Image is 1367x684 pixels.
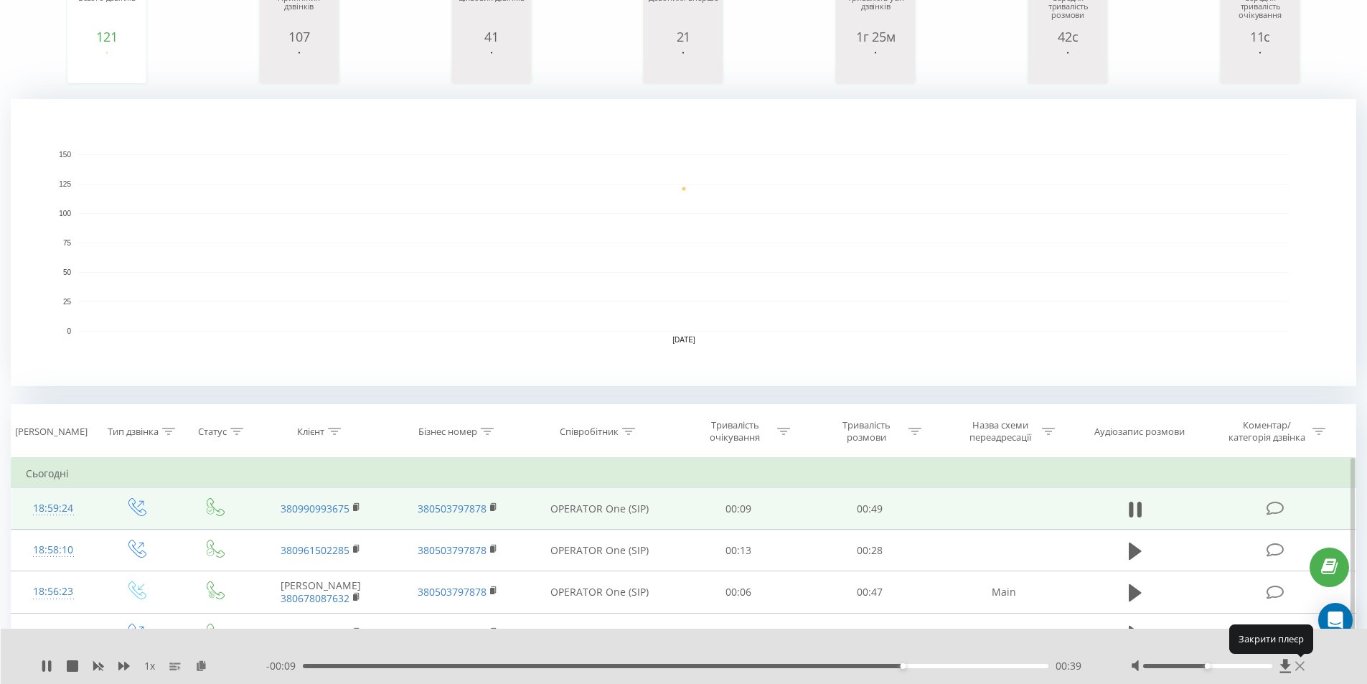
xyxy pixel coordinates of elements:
[697,419,774,444] div: Тривалість очікування
[1032,44,1104,87] svg: A chart.
[456,44,527,87] svg: A chart.
[263,44,335,87] svg: A chart.
[526,571,673,613] td: OPERATOR One (SIP)
[59,151,71,159] text: 150
[1056,659,1081,673] span: 00:39
[63,268,72,276] text: 50
[647,44,719,87] svg: A chart.
[281,502,349,515] a: 380990993675
[560,426,619,438] div: Співробітник
[526,613,673,655] td: OPERATOR One (SIP)
[15,426,88,438] div: [PERSON_NAME]
[672,336,695,344] text: [DATE]
[71,29,143,44] div: 121
[962,419,1038,444] div: Назва схеми переадресації
[647,29,719,44] div: 21
[456,29,527,44] div: 41
[59,180,71,188] text: 125
[804,530,936,571] td: 00:28
[840,44,911,87] svg: A chart.
[526,530,673,571] td: OPERATOR One (SIP)
[418,543,487,557] a: 380503797878
[1205,663,1211,669] div: Accessibility label
[673,613,804,655] td: 00:07
[281,591,349,605] a: 380678087632
[281,543,349,557] a: 380961502285
[67,327,71,335] text: 0
[198,426,227,438] div: Статус
[673,488,804,530] td: 00:09
[71,44,143,87] svg: A chart.
[526,488,673,530] td: OPERATOR One (SIP)
[63,239,72,247] text: 75
[1229,624,1313,653] div: Закрити плеєр
[263,29,335,44] div: 107
[804,488,936,530] td: 00:49
[26,620,81,648] div: 18:55:44
[418,502,487,515] a: 380503797878
[11,459,1356,488] td: Сьогодні
[828,419,905,444] div: Тривалість розмови
[673,571,804,613] td: 00:06
[108,426,159,438] div: Тип дзвінка
[63,298,72,306] text: 25
[1225,419,1309,444] div: Коментар/категорія дзвінка
[900,663,906,669] div: Accessibility label
[1318,603,1353,637] div: Open Intercom Messenger
[418,426,477,438] div: Бізнес номер
[804,571,936,613] td: 00:47
[59,210,71,217] text: 100
[935,571,1071,613] td: Main
[1224,44,1296,87] svg: A chart.
[26,578,81,606] div: 18:56:23
[281,627,349,640] a: 380930641295
[1224,29,1296,44] div: 11с
[418,627,487,640] a: 380503797878
[253,571,389,613] td: [PERSON_NAME]
[804,613,936,655] td: 00:30
[26,536,81,564] div: 18:58:10
[26,495,81,523] div: 18:59:24
[840,29,911,44] div: 1г 25м
[266,659,303,673] span: - 00:09
[673,530,804,571] td: 00:13
[297,426,324,438] div: Клієнт
[1032,29,1104,44] div: 42с
[418,585,487,599] a: 380503797878
[1094,426,1185,438] div: Аудіозапис розмови
[144,659,155,673] span: 1 x
[11,99,1356,386] svg: A chart.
